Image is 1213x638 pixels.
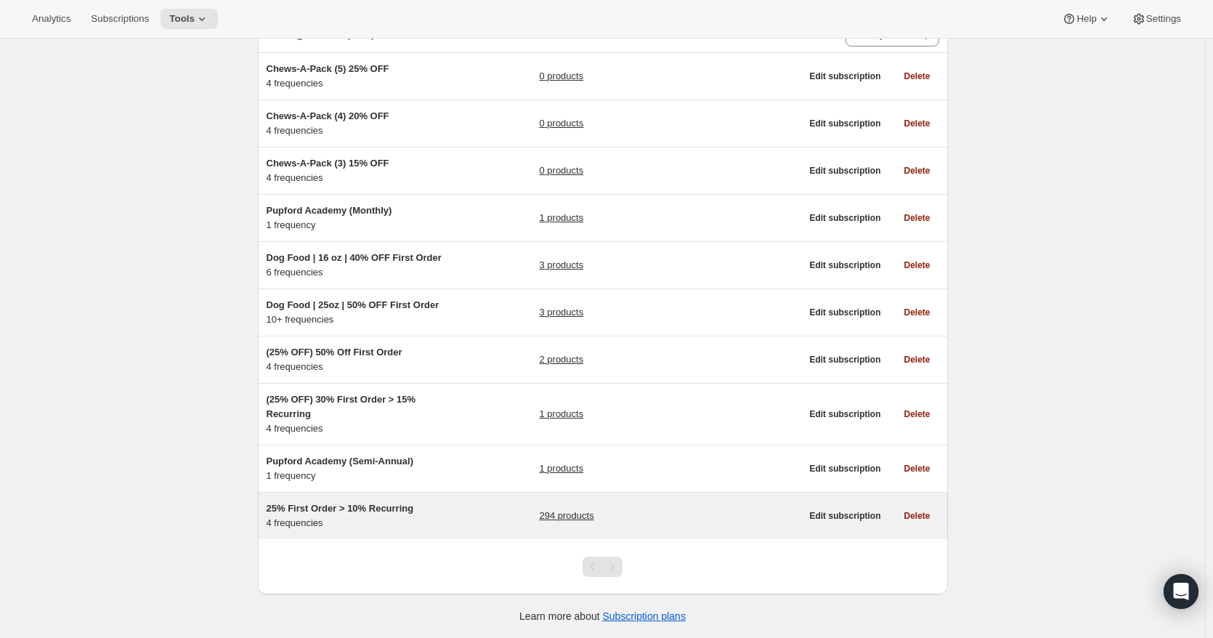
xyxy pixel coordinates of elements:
div: 4 frequencies [267,392,448,436]
span: Help [1076,13,1096,25]
span: Delete [904,463,930,475]
span: Delete [904,408,930,420]
span: Edit subscription [809,165,880,177]
span: Delete [904,307,930,318]
a: 1 products [539,461,583,476]
span: Delete [904,165,930,177]
button: Delete [895,113,938,134]
a: 1 products [539,211,583,225]
button: Edit subscription [800,506,889,526]
span: Edit subscription [809,463,880,475]
span: Chews-A-Pack (3) 15% OFF [267,158,389,169]
span: Delete [904,118,930,129]
div: 1 frequency [267,203,448,233]
span: Analytics [32,13,70,25]
span: Tools [169,13,195,25]
button: Delete [895,208,938,228]
a: 1 products [539,407,583,421]
span: Delete [904,354,930,366]
a: 0 products [539,163,583,178]
button: Edit subscription [800,208,889,228]
a: 0 products [539,69,583,84]
span: Edit subscription [809,354,880,366]
button: Edit subscription [800,459,889,479]
span: Edit subscription [809,259,880,271]
span: (25% OFF) 30% First Order > 15% Recurring [267,394,416,419]
button: Delete [895,66,938,86]
span: Edit subscription [809,307,880,318]
span: Delete [904,510,930,522]
span: Delete [904,70,930,82]
a: 3 products [539,258,583,272]
a: 294 products [539,509,593,523]
nav: Pagination [583,557,622,577]
button: Analytics [23,9,79,29]
button: Delete [895,350,938,370]
button: Edit subscription [800,161,889,181]
a: 2 products [539,352,583,367]
span: Dog Food | 25oz | 50% OFF First Order [267,299,439,310]
a: 3 products [539,305,583,320]
div: 4 frequencies [267,62,448,91]
button: Edit subscription [800,302,889,323]
p: Learn more about [519,609,686,623]
button: Delete [895,161,938,181]
div: 4 frequencies [267,345,448,374]
div: 4 frequencies [267,109,448,138]
button: Settings [1123,9,1190,29]
span: Delete [904,212,930,224]
button: Delete [895,404,938,424]
span: Chews-A-Pack (4) 20% OFF [267,110,389,121]
a: Subscription plans [603,610,686,622]
div: 1 frequency [267,454,448,483]
span: Pupford Academy (Monthly) [267,205,392,216]
button: Delete [895,302,938,323]
span: Pupford Academy (Semi-Annual) [267,456,413,467]
span: Edit subscription [809,118,880,129]
div: 4 frequencies [267,156,448,185]
div: Open Intercom Messenger [1164,574,1198,609]
button: Delete [895,506,938,526]
button: Edit subscription [800,255,889,275]
span: Edit subscription [809,212,880,224]
span: Settings [1146,13,1181,25]
div: 6 frequencies [267,251,448,280]
button: Delete [895,459,938,479]
button: Edit subscription [800,350,889,370]
span: Edit subscription [809,408,880,420]
span: Dog Food | 16 oz | 40% OFF First Order [267,252,442,263]
span: Subscriptions [91,13,149,25]
a: 0 products [539,116,583,131]
div: 4 frequencies [267,501,448,530]
button: Delete [895,255,938,275]
span: (25% OFF) 50% Off First Order [267,347,402,358]
span: Edit subscription [809,510,880,522]
button: Subscriptions [82,9,158,29]
span: Delete [904,259,930,271]
button: Edit subscription [800,113,889,134]
button: Tools [161,9,218,29]
div: 10+ frequencies [267,298,448,327]
span: Edit subscription [809,70,880,82]
span: 25% First Order > 10% Recurring [267,503,414,514]
button: Edit subscription [800,404,889,424]
span: Chews-A-Pack (5) 25% OFF [267,63,389,74]
button: Help [1053,9,1119,29]
button: Edit subscription [800,66,889,86]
